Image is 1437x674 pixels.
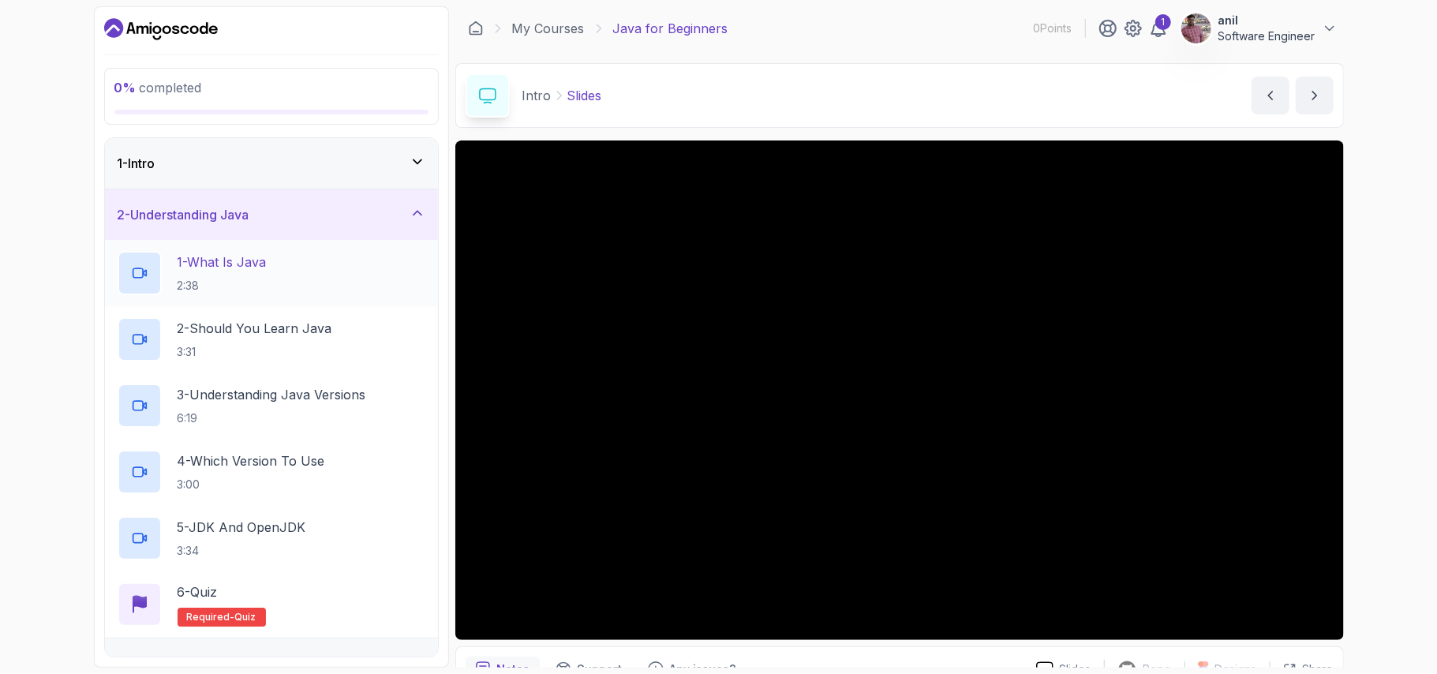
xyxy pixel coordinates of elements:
[118,317,425,361] button: 2-Should You Learn Java3:31
[178,582,218,601] p: 6 - Quiz
[178,319,332,338] p: 2 - Should You Learn Java
[178,477,325,492] p: 3:00
[104,17,218,42] a: Dashboard
[178,518,306,537] p: 5 - JDK And OpenJDK
[105,189,438,240] button: 2-Understanding Java
[1034,21,1072,36] p: 0 Points
[178,344,332,360] p: 3:31
[118,654,244,673] h3: 3 - Environment Setup
[118,205,249,224] h3: 2 - Understanding Java
[1218,13,1315,28] p: anil
[178,385,366,404] p: 3 - Understanding Java Versions
[1181,13,1211,43] img: user profile image
[1155,14,1171,30] div: 1
[1149,19,1168,38] a: 1
[1296,77,1334,114] button: next content
[1218,28,1315,44] p: Software Engineer
[522,86,552,105] p: Intro
[613,19,728,38] p: Java for Beginners
[178,278,267,294] p: 2:38
[567,86,602,105] p: Slides
[118,384,425,428] button: 3-Understanding Java Versions6:19
[1181,13,1338,44] button: user profile imageanilSoftware Engineer
[178,543,306,559] p: 3:34
[178,253,267,271] p: 1 - What Is Java
[1252,77,1289,114] button: previous content
[114,80,137,95] span: 0 %
[118,516,425,560] button: 5-JDK And OpenJDK3:34
[118,450,425,494] button: 4-Which Version To Use3:00
[178,410,366,426] p: 6:19
[178,451,325,470] p: 4 - Which Version To Use
[105,138,438,189] button: 1-Intro
[235,611,256,623] span: quiz
[114,80,202,95] span: completed
[118,251,425,295] button: 1-What Is Java2:38
[118,582,425,627] button: 6-QuizRequired-quiz
[118,154,155,173] h3: 1 - Intro
[187,611,235,623] span: Required-
[468,21,484,36] a: Dashboard
[512,19,585,38] a: My Courses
